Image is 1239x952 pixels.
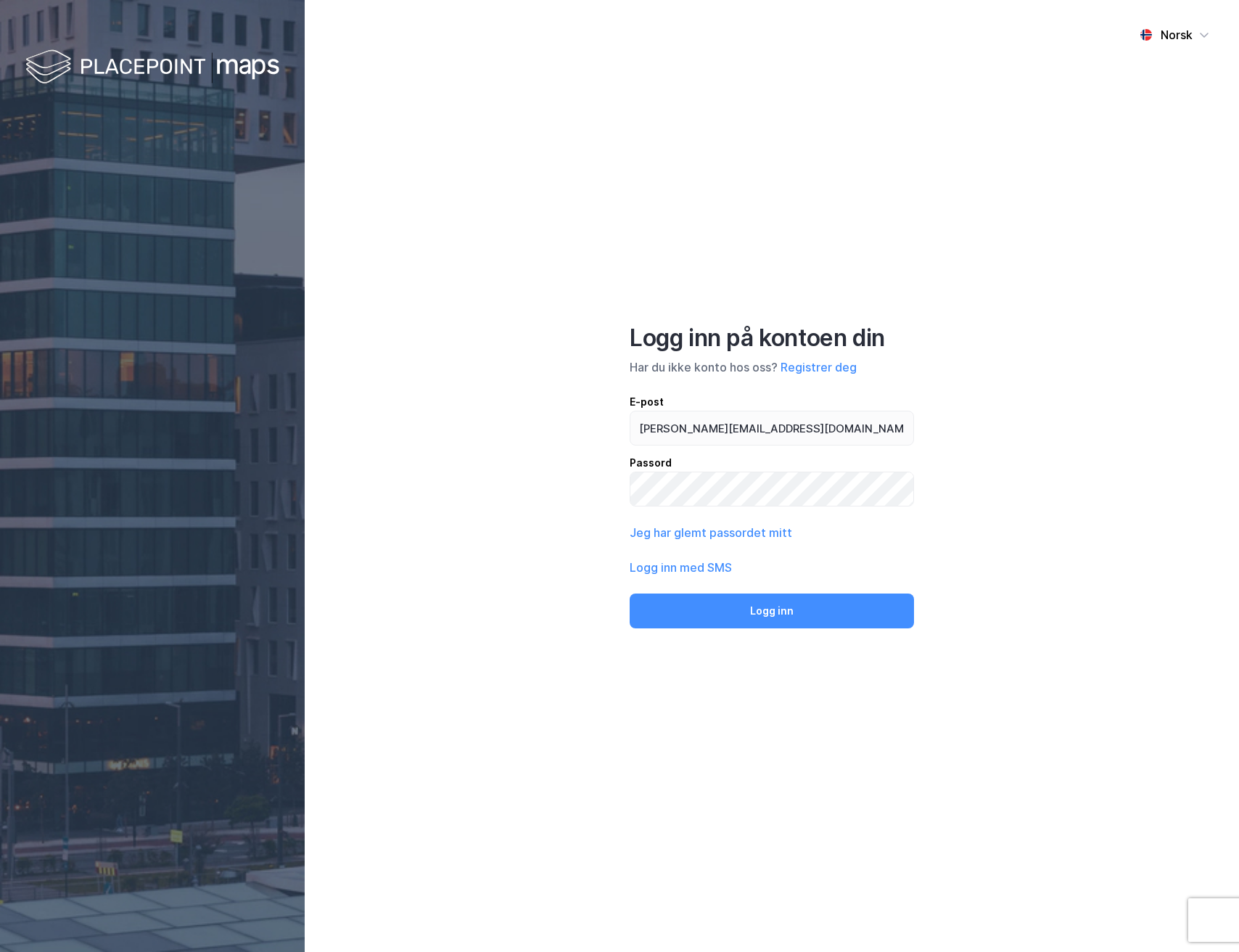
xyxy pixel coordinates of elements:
[630,324,914,353] div: Logg inn på kontoen din
[25,46,279,89] img: logo-white.f07954bde2210d2a523dddb988cd2aa7.svg
[1166,882,1239,952] div: Kontrollprogram for chat
[630,559,732,576] button: Logg inn med SMS
[630,358,914,376] div: Har du ikke konto hos oss?
[630,393,914,411] div: E-post
[781,358,857,376] button: Registrer deg
[630,524,792,541] button: Jeg har glemt passordet mitt
[630,454,914,472] div: Passord
[1166,882,1239,952] iframe: Chat Widget
[630,594,914,628] button: Logg inn
[1161,26,1193,44] div: Norsk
